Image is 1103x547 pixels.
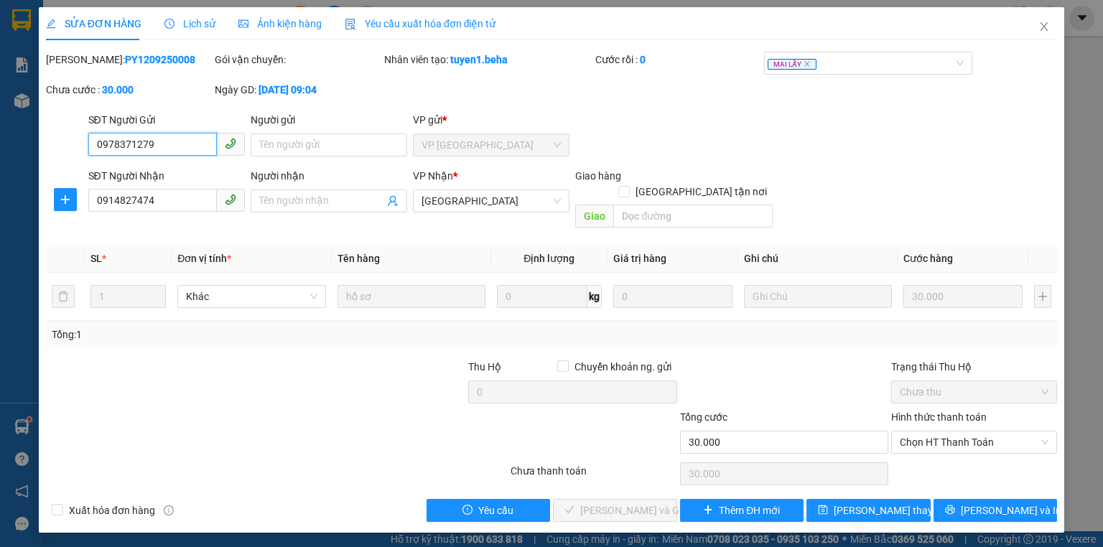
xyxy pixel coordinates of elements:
span: SL [90,253,102,264]
span: Chưa thu [900,381,1048,403]
span: Chuyển khoản ng. gửi [569,359,677,375]
span: Chọn HT Thanh Toán [900,431,1048,453]
button: exclamation-circleYêu cầu [427,499,551,522]
span: Thu Hộ [468,361,501,373]
div: Gói vận chuyển: [215,52,381,67]
button: Close [1024,7,1064,47]
b: PY1209250008 [125,54,195,65]
span: plus [703,505,713,516]
span: close [1038,21,1050,32]
input: Dọc đường [613,205,773,228]
span: exclamation-circle [462,505,473,516]
span: kg [587,285,602,308]
span: phone [225,138,236,149]
span: phone [225,194,236,205]
span: Giá trị hàng [613,253,666,264]
div: SĐT Người Nhận [88,168,245,184]
div: Ngày GD: [215,82,381,98]
img: icon [345,19,356,30]
span: Khác [186,286,317,307]
input: VD: Bàn, Ghế [338,285,485,308]
div: Cước rồi : [595,52,761,67]
div: Chưa thanh toán [509,463,678,488]
span: Tổng cước [680,411,727,423]
span: clock-circle [164,19,174,29]
span: Lịch sử [164,18,215,29]
span: user-add [387,195,399,207]
span: close [804,60,811,67]
span: Thêm ĐH mới [719,502,780,518]
span: SỬA ĐƠN HÀNG [46,18,141,29]
span: Giao hàng [575,170,621,182]
button: plus [54,188,77,211]
div: Người gửi [251,112,407,128]
div: VP gửi [413,112,569,128]
div: Nhân viên tạo: [384,52,592,67]
span: [GEOGRAPHIC_DATA] tận nơi [630,184,773,200]
span: Định lượng [523,253,574,264]
div: Người nhận [251,168,407,184]
th: Ghi chú [738,245,898,273]
input: 0 [903,285,1023,308]
b: tuyen1.beha [450,54,508,65]
div: Trạng thái Thu Hộ [891,359,1057,375]
span: Yêu cầu [478,502,513,518]
span: save [818,505,828,516]
label: Hình thức thanh toán [891,411,987,423]
span: Ảnh kiện hàng [238,18,322,29]
button: check[PERSON_NAME] và Giao hàng [553,499,677,522]
button: save[PERSON_NAME] thay đổi [806,499,931,522]
span: info-circle [164,505,174,515]
span: ĐẮK LẮK [422,190,561,212]
span: Tên hàng [338,253,380,264]
span: Cước hàng [903,253,953,264]
b: 30.000 [102,84,134,95]
button: printer[PERSON_NAME] và In [934,499,1058,522]
span: Giao [575,205,613,228]
span: [PERSON_NAME] và In [961,502,1061,518]
span: picture [238,19,248,29]
span: plus [55,194,76,205]
input: 0 [613,285,732,308]
div: Tổng: 1 [52,327,427,342]
button: delete [52,285,75,308]
input: Ghi Chú [744,285,892,308]
span: [PERSON_NAME] thay đổi [834,502,949,518]
b: [DATE] 09:04 [259,84,317,95]
button: plus [1034,285,1051,308]
span: MAI LẤY [768,59,816,70]
span: Yêu cầu xuất hóa đơn điện tử [345,18,496,29]
div: Chưa cước : [46,82,212,98]
div: [PERSON_NAME]: [46,52,212,67]
span: printer [945,505,955,516]
span: edit [46,19,56,29]
button: plusThêm ĐH mới [680,499,804,522]
span: VP Nhận [413,170,453,182]
b: 0 [640,54,646,65]
div: SĐT Người Gửi [88,112,245,128]
span: VP PHÚ YÊN [422,134,561,156]
span: Đơn vị tính [177,253,231,264]
span: Xuất hóa đơn hàng [63,502,161,518]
